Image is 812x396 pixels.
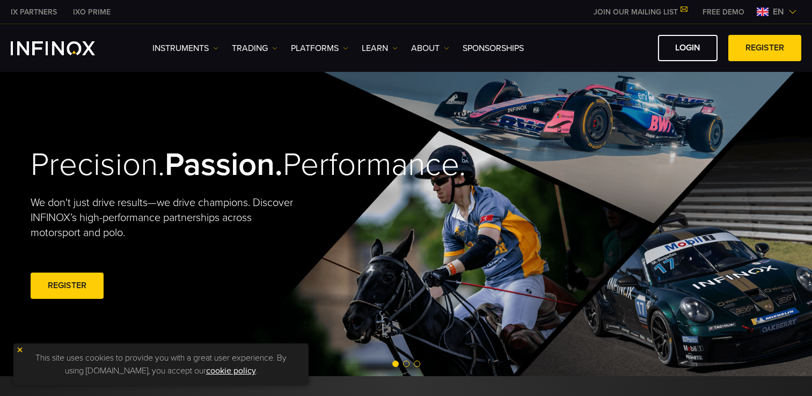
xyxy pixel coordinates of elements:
[16,346,24,354] img: yellow close icon
[31,145,369,185] h2: Precision. Performance.
[291,42,348,55] a: PLATFORMS
[586,8,694,17] a: JOIN OUR MAILING LIST
[31,195,301,240] p: We don't just drive results—we drive champions. Discover INFINOX’s high-performance partnerships ...
[463,42,524,55] a: SPONSORSHIPS
[392,361,399,367] span: Go to slide 1
[769,5,788,18] span: en
[165,145,283,184] strong: Passion.
[19,349,303,380] p: This site uses cookies to provide you with a great user experience. By using [DOMAIN_NAME], you a...
[414,361,420,367] span: Go to slide 3
[694,6,752,18] a: INFINOX MENU
[31,273,104,299] a: REGISTER
[11,41,120,55] a: INFINOX Logo
[3,6,65,18] a: INFINOX
[206,365,256,376] a: cookie policy
[65,6,119,18] a: INFINOX
[728,35,801,61] a: REGISTER
[403,361,409,367] span: Go to slide 2
[411,42,449,55] a: ABOUT
[152,42,218,55] a: Instruments
[232,42,277,55] a: TRADING
[658,35,718,61] a: LOGIN
[362,42,398,55] a: Learn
